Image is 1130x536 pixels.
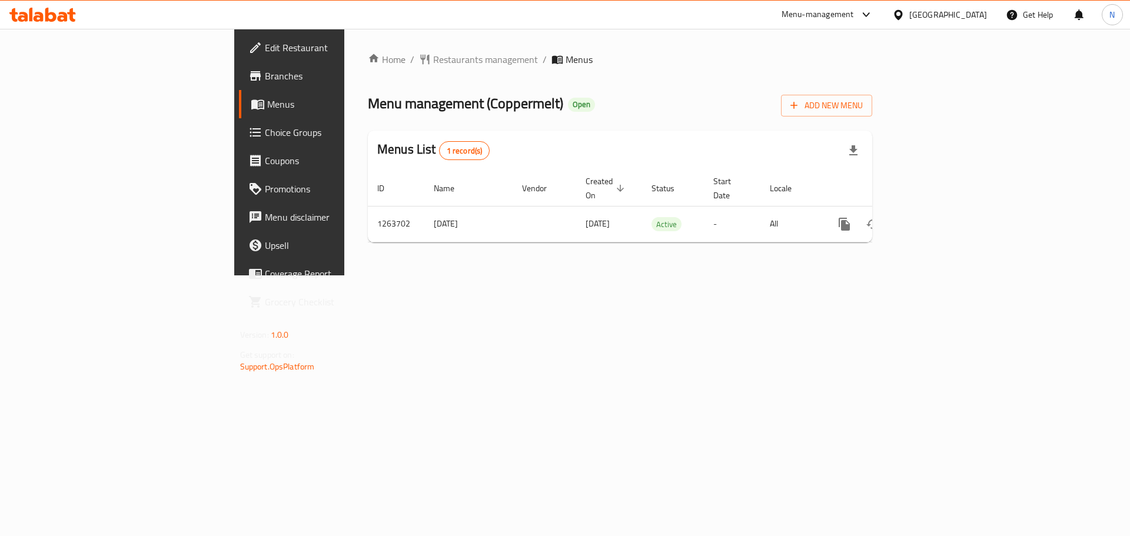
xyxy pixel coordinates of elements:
[770,181,807,195] span: Locale
[239,34,423,62] a: Edit Restaurant
[566,52,593,66] span: Menus
[267,97,414,111] span: Menus
[239,203,423,231] a: Menu disclaimer
[265,69,414,83] span: Branches
[568,98,595,112] div: Open
[419,52,538,66] a: Restaurants management
[377,181,400,195] span: ID
[440,145,490,157] span: 1 record(s)
[790,98,863,113] span: Add New Menu
[839,137,868,165] div: Export file
[240,327,269,342] span: Version:
[368,52,872,66] nav: breadcrumb
[240,359,315,374] a: Support.OpsPlatform
[1109,8,1115,21] span: N
[830,210,859,238] button: more
[239,288,423,316] a: Grocery Checklist
[781,95,872,116] button: Add New Menu
[543,52,547,66] li: /
[652,181,690,195] span: Status
[239,147,423,175] a: Coupons
[434,181,470,195] span: Name
[439,141,490,160] div: Total records count
[652,217,682,231] div: Active
[424,206,513,242] td: [DATE]
[368,171,953,242] table: enhanced table
[433,52,538,66] span: Restaurants management
[239,118,423,147] a: Choice Groups
[239,231,423,259] a: Upsell
[586,174,628,202] span: Created On
[265,238,414,252] span: Upsell
[265,210,414,224] span: Menu disclaimer
[240,347,294,362] span: Get support on:
[652,218,682,231] span: Active
[713,174,746,202] span: Start Date
[586,216,610,231] span: [DATE]
[265,41,414,55] span: Edit Restaurant
[782,8,854,22] div: Menu-management
[265,125,414,139] span: Choice Groups
[239,62,423,90] a: Branches
[239,90,423,118] a: Menus
[271,327,289,342] span: 1.0.0
[239,259,423,288] a: Coverage Report
[909,8,987,21] div: [GEOGRAPHIC_DATA]
[265,295,414,309] span: Grocery Checklist
[704,206,760,242] td: -
[265,267,414,281] span: Coverage Report
[568,99,595,109] span: Open
[239,175,423,203] a: Promotions
[265,182,414,196] span: Promotions
[859,210,887,238] button: Change Status
[760,206,821,242] td: All
[368,90,563,116] span: Menu management ( Coppermelt )
[377,141,490,160] h2: Menus List
[821,171,953,207] th: Actions
[522,181,562,195] span: Vendor
[265,154,414,168] span: Coupons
